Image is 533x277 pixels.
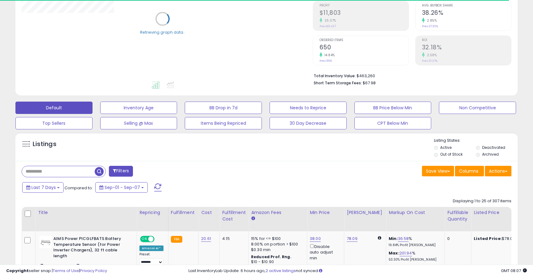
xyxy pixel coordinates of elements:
small: Prev: 31.37% [422,59,437,63]
a: 2 active listings [266,268,296,274]
button: Actions [485,166,511,176]
strong: Copyright [6,268,29,274]
div: Fulfillment Cost [222,209,246,222]
span: Avg. Buybox Share [422,4,511,7]
a: Terms of Use [53,268,79,274]
small: Prev: 566 [320,59,332,63]
button: Save View [422,166,454,176]
img: 41cKsfvnsYL._SL40_.jpg [39,236,52,248]
button: Filters [109,166,133,177]
small: 14.84% [322,53,335,57]
span: Compared to: [64,185,93,191]
button: Items Being Repriced [185,117,262,129]
label: Archived [482,152,499,157]
div: Fulfillment [171,209,196,216]
div: seller snap | | [6,268,107,274]
label: Deactivated [482,145,505,150]
div: 15% for <= $100 [251,236,302,241]
a: 20.61 [201,236,211,242]
div: [PERSON_NAME] [347,209,383,216]
li: $463,260 [314,72,507,79]
h2: 38.26% [422,9,511,18]
button: Needs to Reprice [270,102,347,114]
b: AIMS Power PICGLFBATS Battery Temperature Sensor (for Power Inverter Chargers), 32 ft cable length [53,236,128,260]
div: Min Price [310,209,341,216]
span: Last 7 Days [31,184,56,191]
div: Amazon AI * [139,246,163,251]
div: 4.15 [222,236,244,241]
a: 201.94 [399,250,412,256]
a: 78.09 [347,236,357,242]
small: 2.58% [425,53,437,57]
button: 30 Day Decrease [270,117,347,129]
p: Listing States: [434,138,517,144]
a: Privacy Policy [80,268,107,274]
div: % [389,236,440,247]
div: Retrieving graph data.. [140,29,185,35]
div: Disable auto adjust min [310,243,339,261]
span: Ordered Items [320,39,409,42]
div: Markup on Cost [389,209,442,216]
button: BB Drop in 7d [185,102,262,114]
div: % [389,250,440,262]
label: Active [440,145,452,150]
div: Preset: [139,252,163,266]
div: Amazon Fees [251,209,304,216]
a: 38.00 [310,236,321,242]
button: Inventory Age [100,102,177,114]
button: Last 7 Days [22,182,64,193]
a: 36.58 [398,236,409,242]
span: ON [141,237,148,242]
button: Non Competitive [439,102,516,114]
h5: Listings [33,140,56,149]
small: Amazon Fees. [251,216,255,221]
span: ROI [422,39,511,42]
span: Columns [459,168,478,174]
b: Max: [389,250,399,256]
small: 25.07% [322,18,336,23]
span: 2025-09-15 08:07 GMT [501,268,527,274]
div: Cost [201,209,217,216]
span: Profit [320,4,409,7]
div: 0 [447,236,466,241]
span: $67.98 [363,80,376,86]
small: Prev: 37.20% [422,24,438,28]
button: Selling @ Max [100,117,177,129]
button: Top Sellers [15,117,93,129]
h2: 650 [320,44,409,52]
div: Title [38,209,134,216]
button: CPT Below Min [354,117,432,129]
b: Total Inventory Value: [314,73,356,78]
div: $0.30 min [251,247,302,253]
label: Out of Stock [440,152,463,157]
span: OFF [154,237,163,242]
p: 19.84% Profit [PERSON_NAME] [389,243,440,247]
span: Sep-01 - Sep-07 [105,184,140,191]
small: Prev: $9,437 [320,24,336,28]
p: 53.30% Profit [PERSON_NAME] [389,258,440,262]
button: Default [15,102,93,114]
div: Displaying 1 to 25 of 307 items [453,198,511,204]
div: Fulfillable Quantity [447,209,469,222]
button: Columns [455,166,484,176]
div: Last InventoryLab Update: 6 hours ago, not synced. [188,268,527,274]
div: 8.00% on portion > $100 [251,241,302,247]
b: Reduced Prof. Rng. [251,254,291,259]
button: Sep-01 - Sep-07 [95,182,148,193]
small: 2.85% [425,18,437,23]
b: Short Term Storage Fees: [314,80,362,86]
b: Min: [389,236,398,241]
th: The percentage added to the cost of goods (COGS) that forms the calculator for Min & Max prices. [386,207,445,231]
b: Listed Price: [474,236,502,241]
small: FBA [171,236,182,243]
div: $78.09 [474,236,525,241]
button: BB Price Below Min [354,102,432,114]
div: Listed Price [474,209,527,216]
h2: $11,803 [320,9,409,18]
h2: 32.18% [422,44,511,52]
div: Repricing [139,209,166,216]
